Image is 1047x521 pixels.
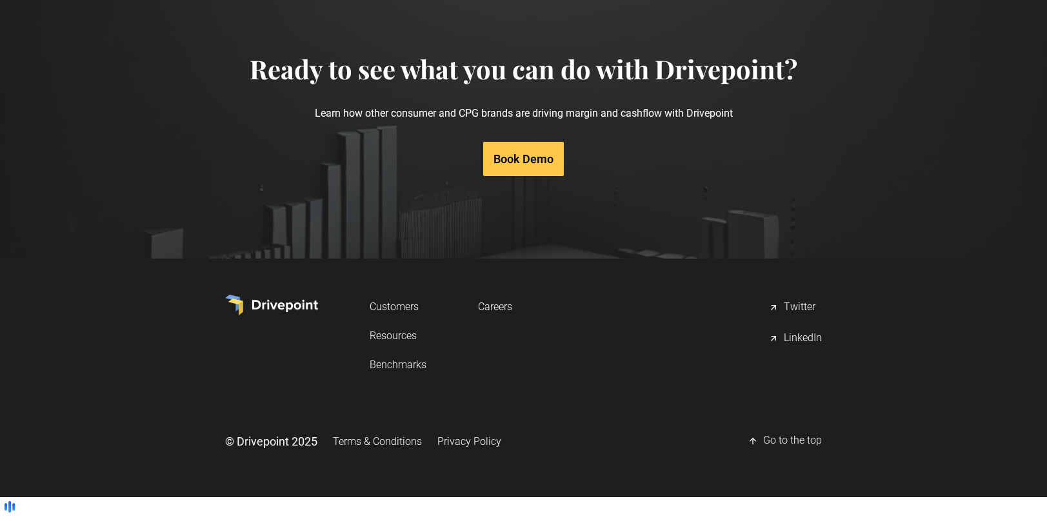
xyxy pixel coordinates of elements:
[784,300,815,315] div: Twitter
[748,428,822,454] a: Go to the top
[768,326,822,351] a: LinkedIn
[250,54,797,84] h4: Ready to see what you can do with Drivepoint?
[763,433,822,449] div: Go to the top
[250,84,797,142] p: Learn how other consumer and CPG brands are driving margin and cashflow with Drivepoint
[225,433,317,449] div: © Drivepoint 2025
[333,429,422,453] a: Terms & Conditions
[370,295,426,319] a: Customers
[483,142,564,176] a: Book Demo
[784,331,822,346] div: LinkedIn
[478,295,512,319] a: Careers
[437,429,501,453] a: Privacy Policy
[370,324,426,348] a: Resources
[370,353,426,377] a: Benchmarks
[768,295,822,320] a: Twitter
